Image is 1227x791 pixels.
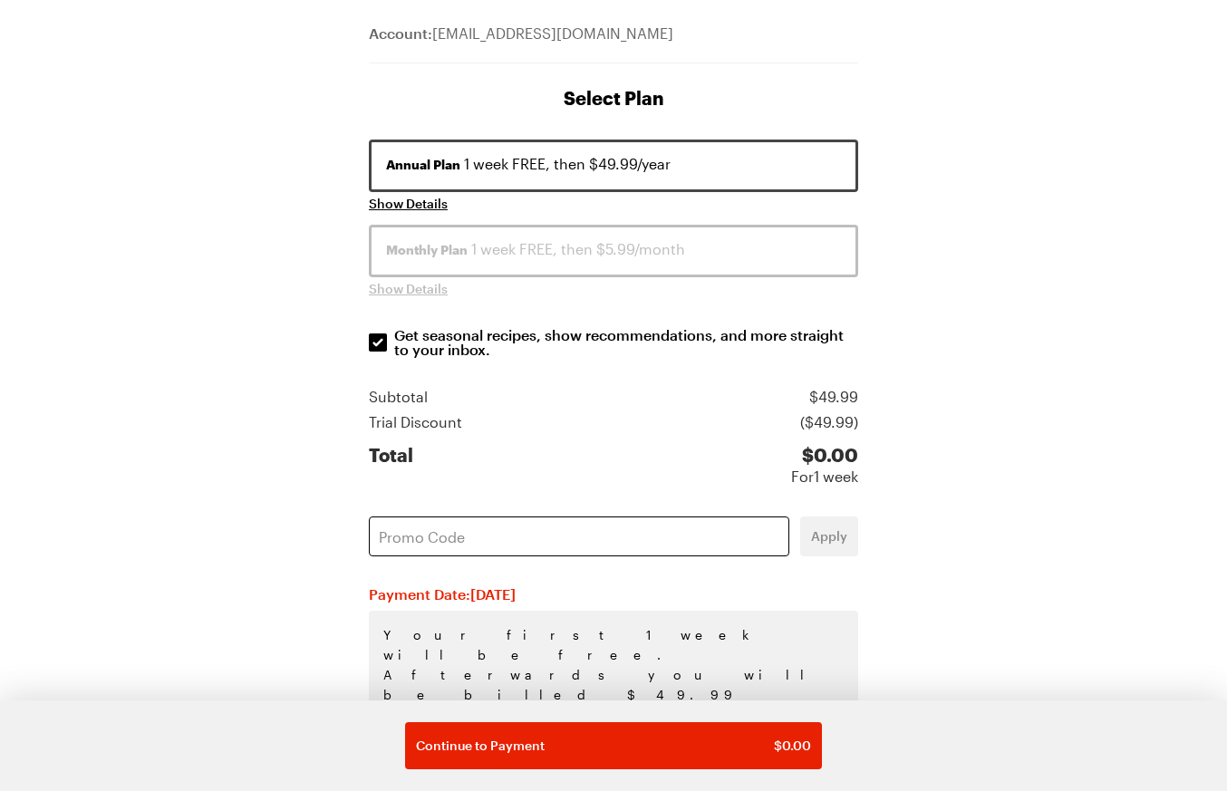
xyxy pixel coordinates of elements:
div: ($ 49.99 ) [800,411,858,433]
button: Annual Plan 1 week FREE, then $49.99/year [369,140,858,192]
div: Total [369,444,413,487]
button: Monthly Plan 1 week FREE, then $5.99/month [369,225,858,277]
h2: Payment Date: [DATE] [369,585,858,603]
input: Get seasonal recipes, show recommendations, and more straight to your inbox. [369,333,387,352]
span: Annual Plan [386,156,460,174]
div: For 1 week [791,466,858,487]
div: Trial Discount [369,411,462,433]
div: $ 0.00 [791,444,858,466]
div: 1 week FREE, then $5.99/month [386,238,841,260]
div: Subtotal [369,386,428,408]
span: Monthly Plan [386,241,468,259]
section: Price summary [369,386,858,487]
div: 1 week FREE, then $49.99/year [386,153,841,175]
input: Promo Code [369,516,789,556]
button: Continue to Payment$0.00 [405,722,822,769]
span: Continue to Payment [416,737,545,755]
p: Get seasonal recipes, show recommendations, and more straight to your inbox. [394,328,860,357]
span: Account: [369,24,432,42]
h1: Select Plan [369,85,858,111]
div: [EMAIL_ADDRESS][DOMAIN_NAME] [369,23,858,63]
button: Show Details [369,280,448,298]
div: $ 49.99 [809,386,858,408]
button: Show Details [369,195,448,213]
span: $ 0.00 [774,737,811,755]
